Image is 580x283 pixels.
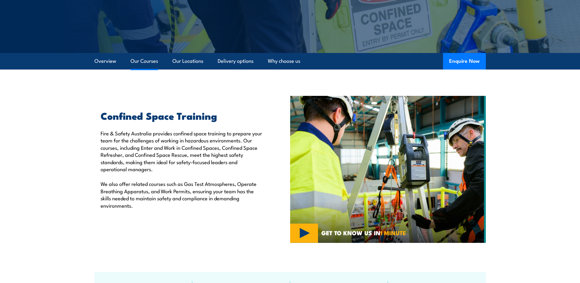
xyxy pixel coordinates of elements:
p: Fire & Safety Australia provides confined space training to prepare your team for the challenges ... [101,130,262,172]
button: Enquire Now [443,53,486,70]
a: Overview [94,53,116,69]
a: Our Locations [172,53,203,69]
h2: Confined Space Training [101,111,262,120]
a: Delivery options [218,53,253,69]
a: Why choose us [268,53,300,69]
strong: 1 MINUTE [380,228,406,237]
p: We also offer related courses such as Gas Test Atmospheres, Operate Breathing Apparatus, and Work... [101,180,262,209]
a: Our Courses [131,53,158,69]
span: GET TO KNOW US IN [321,230,406,236]
img: Confined Space Courses Australia [290,96,486,243]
